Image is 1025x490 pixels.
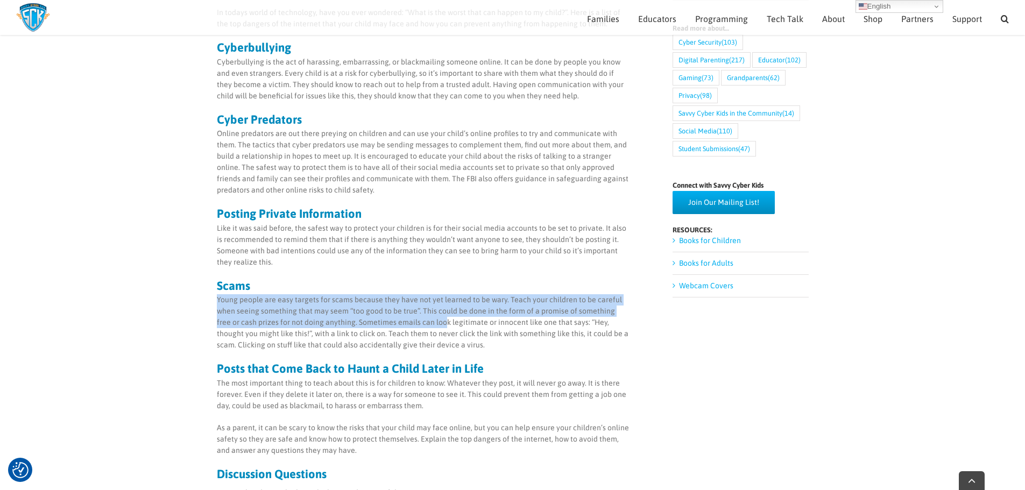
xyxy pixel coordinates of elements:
p: The most important thing to teach about this is for children to know: Whatever they post, it will... [217,378,630,411]
span: (62) [768,70,780,85]
span: Support [952,15,982,23]
span: Educators [638,15,676,23]
a: Savvy Cyber Kids in the Community (14 items) [673,105,800,121]
a: Webcam Covers [679,281,733,290]
strong: Posts that Come Back to Haunt a Child Later in Life [217,361,484,375]
h4: RESOURCES: [673,226,809,233]
span: Join Our Mailing List! [688,198,759,207]
img: Savvy Cyber Kids Logo [16,3,50,32]
span: (47) [738,141,750,156]
span: Shop [864,15,882,23]
p: Online predators are out there preying on children and can use your child’s online profiles to tr... [217,128,630,196]
strong: Scams [217,279,250,293]
a: Digital Parenting (217 items) [673,52,751,68]
img: Revisit consent button [12,462,29,478]
strong: Cyber Predators [217,112,302,126]
span: (103) [722,35,737,49]
a: Gaming (73 items) [673,70,719,86]
strong: Discussion Questions [217,467,327,481]
span: About [822,15,845,23]
span: (110) [717,124,732,138]
strong: Posting Private Information [217,207,362,221]
img: en [859,2,867,11]
a: Join Our Mailing List! [673,191,775,214]
span: (73) [702,70,713,85]
p: Cyberbullying is the act of harassing, embarrassing, or blackmailing someone online. It can be do... [217,56,630,102]
h4: Connect with Savvy Cyber Kids [673,182,809,189]
p: Like it was said before, the safest way to protect your children is for their social media accoun... [217,223,630,268]
a: Grandparents (62 items) [721,70,786,86]
span: (14) [782,106,794,120]
a: Books for Adults [679,259,733,267]
span: (102) [785,53,801,67]
a: Educator (102 items) [752,52,807,68]
span: (98) [700,88,712,103]
span: Tech Talk [767,15,803,23]
a: Student Submissions (47 items) [673,141,756,157]
a: Books for Children [679,236,741,245]
a: Cyber Security (103 items) [673,34,743,50]
span: Partners [901,15,934,23]
span: Programming [695,15,748,23]
p: Young people are easy targets for scams because they have not yet learned to be wary. Teach your ... [217,294,630,351]
strong: Cyberbullying [217,40,291,54]
a: Privacy (98 items) [673,88,718,103]
span: Families [587,15,619,23]
a: Social Media (110 items) [673,123,738,139]
button: Consent Preferences [12,462,29,478]
span: (217) [729,53,745,67]
p: As a parent, it can be scary to know the risks that your child may face online, but you can help ... [217,422,630,456]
